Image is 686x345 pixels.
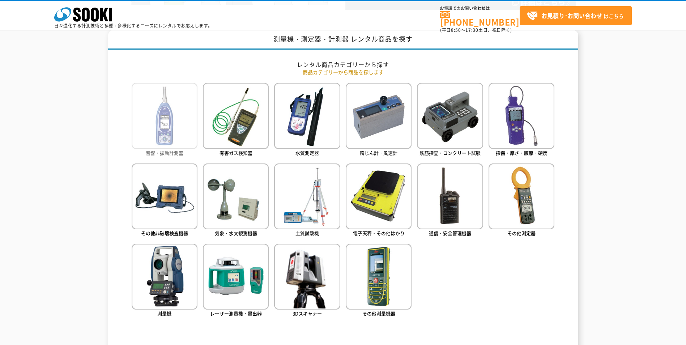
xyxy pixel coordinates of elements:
span: 電子天秤・その他はかり [353,230,405,237]
p: 商品カテゴリーから商品を探します [132,68,555,76]
span: その他非破壊検査機器 [141,230,188,237]
a: 通信・安全管理機器 [417,163,483,238]
span: 通信・安全管理機器 [429,230,471,237]
img: 測量機 [132,244,197,310]
span: 有害ガス検知器 [220,149,252,156]
p: 日々進化する計測技術と多種・多様化するニーズにレンタルでお応えします。 [54,24,213,28]
img: 通信・安全管理機器 [417,163,483,229]
a: 土質試験機 [274,163,340,238]
h2: レンタル商品カテゴリーから探す [132,61,555,68]
span: レーザー測量機・墨出器 [210,310,262,317]
img: 水質測定器 [274,83,340,149]
span: その他測定器 [507,230,536,237]
span: お電話でのお問い合わせは [440,6,520,10]
span: 気象・水文観測機器 [215,230,257,237]
a: その他測定器 [489,163,554,238]
a: 電子天秤・その他はかり [346,163,412,238]
span: 音響・振動計測器 [146,149,183,156]
a: 粉じん計・風速計 [346,83,412,158]
img: 音響・振動計測器 [132,83,197,149]
a: レーザー測量機・墨出器 [203,244,269,319]
span: 鉄筋探査・コンクリート試験 [419,149,481,156]
span: 17:30 [465,27,478,33]
a: 測量機 [132,244,197,319]
img: 鉄筋探査・コンクリート試験 [417,83,483,149]
span: その他測量機器 [362,310,395,317]
span: 土質試験機 [295,230,319,237]
strong: お見積り･お問い合わせ [541,11,602,20]
img: その他非破壊検査機器 [132,163,197,229]
img: 粉じん計・風速計 [346,83,412,149]
span: 水質測定器 [295,149,319,156]
span: 探傷・厚さ・膜厚・硬度 [496,149,547,156]
img: その他測量機器 [346,244,412,310]
span: はこちら [527,10,624,21]
span: 測量機 [157,310,171,317]
a: その他非破壊検査機器 [132,163,197,238]
img: 3Dスキャナー [274,244,340,310]
a: 気象・水文観測機器 [203,163,269,238]
a: 探傷・厚さ・膜厚・硬度 [489,83,554,158]
a: その他測量機器 [346,244,412,319]
span: 3Dスキャナー [293,310,322,317]
span: 8:50 [451,27,461,33]
a: [PHONE_NUMBER] [440,11,520,26]
a: 水質測定器 [274,83,340,158]
a: 有害ガス検知器 [203,83,269,158]
span: 粉じん計・風速計 [360,149,397,156]
span: (平日 ～ 土日、祝日除く) [440,27,512,33]
img: 気象・水文観測機器 [203,163,269,229]
img: 探傷・厚さ・膜厚・硬度 [489,83,554,149]
img: レーザー測量機・墨出器 [203,244,269,310]
a: お見積り･お問い合わせはこちら [520,6,632,25]
img: 土質試験機 [274,163,340,229]
img: その他測定器 [489,163,554,229]
a: 3Dスキャナー [274,244,340,319]
img: 有害ガス検知器 [203,83,269,149]
a: 音響・振動計測器 [132,83,197,158]
a: 鉄筋探査・コンクリート試験 [417,83,483,158]
img: 電子天秤・その他はかり [346,163,412,229]
h1: 測量機・測定器・計測器 レンタル商品を探す [108,30,578,50]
